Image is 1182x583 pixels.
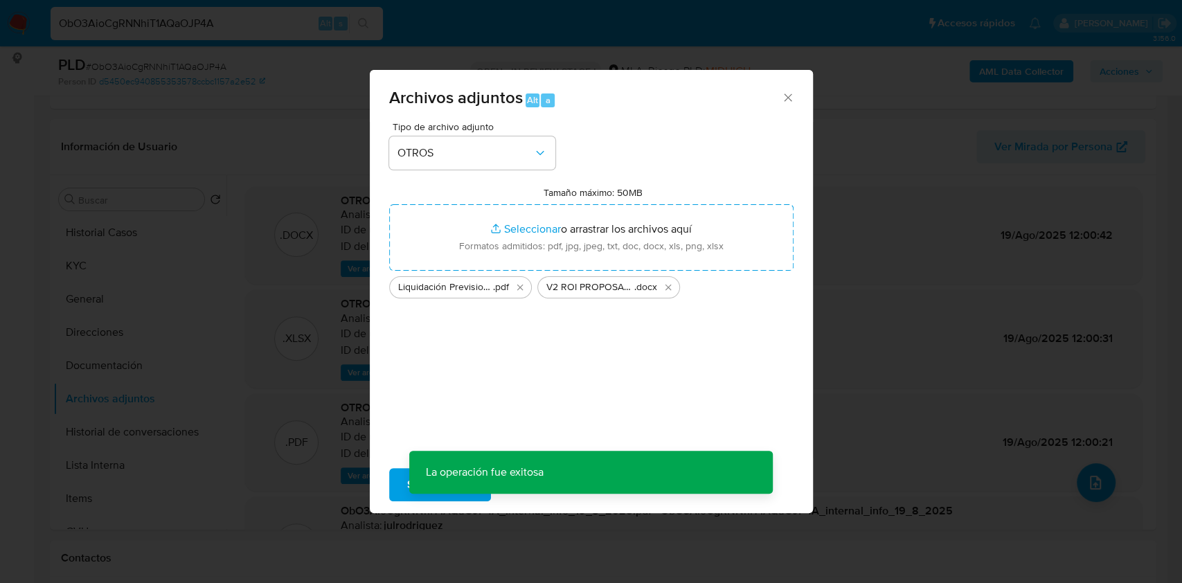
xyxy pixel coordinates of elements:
[514,469,559,500] span: Cancelar
[398,280,493,294] span: Liquidación Previsional -127440772 - ObO3AioCgRNNhiT1AQaOJP4A
[389,136,555,170] button: OTROS
[781,91,794,103] button: Cerrar
[389,85,523,109] span: Archivos adjuntos
[493,280,509,294] span: .pdf
[397,146,533,160] span: OTROS
[544,186,643,199] label: Tamaño máximo: 50MB
[546,280,634,294] span: V2 ROI PROPOSAL - Caselog ObO3AioCgRNNhiT1AQaOJP4A_2025_07_17_22_42_45
[527,93,538,107] span: Alt
[634,280,657,294] span: .docx
[409,451,560,494] p: La operación fue exitosa
[389,271,794,298] ul: Archivos seleccionados
[407,469,473,500] span: Subir archivo
[512,279,528,296] button: Eliminar Liquidación Previsional -127440772 - ObO3AioCgRNNhiT1AQaOJP4A.pdf
[389,468,491,501] button: Subir archivo
[546,93,550,107] span: a
[660,279,677,296] button: Eliminar V2 ROI PROPOSAL - Caselog ObO3AioCgRNNhiT1AQaOJP4A_2025_07_17_22_42_45.docx
[393,122,559,132] span: Tipo de archivo adjunto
